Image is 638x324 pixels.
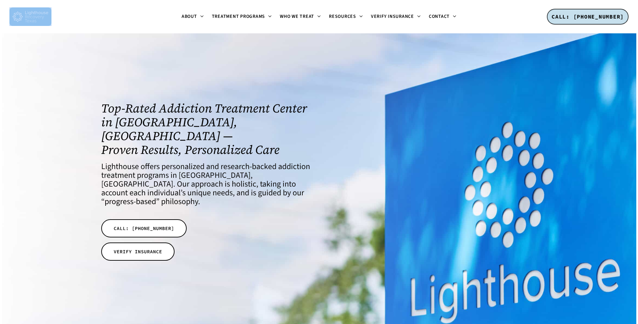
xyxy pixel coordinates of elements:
[178,14,208,20] a: About
[208,14,276,20] a: Treatment Programs
[114,248,162,255] span: VERIFY INSURANCE
[371,13,414,20] span: Verify Insurance
[101,242,175,261] a: VERIFY INSURANCE
[105,196,156,207] a: progress-based
[182,13,197,20] span: About
[280,13,314,20] span: Who We Treat
[425,14,460,20] a: Contact
[367,14,425,20] a: Verify Insurance
[325,14,367,20] a: Resources
[429,13,450,20] span: Contact
[101,219,187,237] a: CALL: [PHONE_NUMBER]
[547,9,629,25] a: CALL: [PHONE_NUMBER]
[552,13,624,20] span: CALL: [PHONE_NUMBER]
[101,162,310,206] h4: Lighthouse offers personalized and research-backed addiction treatment programs in [GEOGRAPHIC_DA...
[276,14,325,20] a: Who We Treat
[101,101,310,157] h1: Top-Rated Addiction Treatment Center in [GEOGRAPHIC_DATA], [GEOGRAPHIC_DATA] — Proven Results, Pe...
[9,7,51,26] img: Lighthouse Recovery Texas
[329,13,356,20] span: Resources
[212,13,265,20] span: Treatment Programs
[114,225,174,232] span: CALL: [PHONE_NUMBER]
